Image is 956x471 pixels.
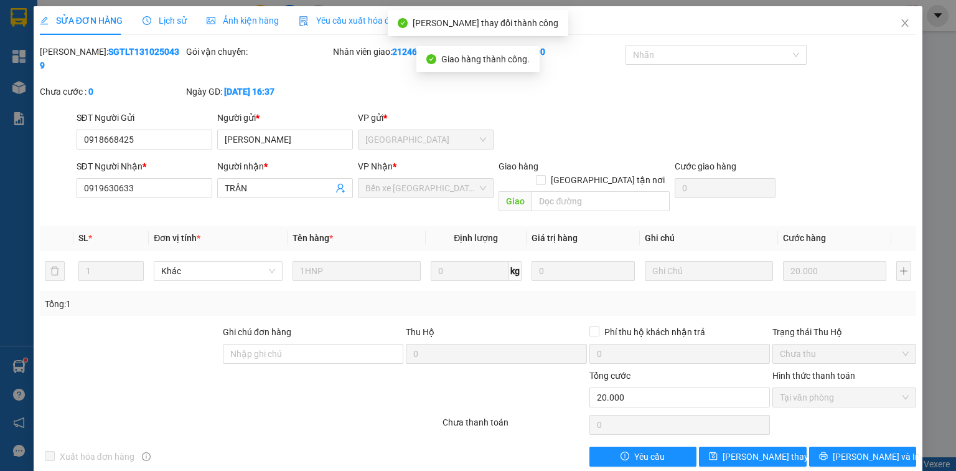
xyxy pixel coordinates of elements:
span: [PERSON_NAME] và In [833,450,920,464]
span: Tại văn phòng [780,388,909,407]
span: user-add [335,183,345,193]
button: printer[PERSON_NAME] và In [809,447,917,467]
span: Bến xe Tiền Giang [365,179,486,197]
button: plus [896,261,911,281]
input: VD: Bàn, Ghế [293,261,421,281]
input: 0 [532,261,635,281]
span: Tên hàng [293,233,333,243]
input: Cước giao hàng [675,178,776,198]
span: picture [207,16,215,25]
div: Trạng thái Thu Hộ [772,325,916,339]
b: [DATE] 16:37 [224,87,274,97]
div: Người nhận [217,159,353,173]
input: Ghi Chú [645,261,773,281]
div: VP gửi [358,111,494,125]
span: Định lượng [454,233,498,243]
span: info-circle [142,452,151,461]
span: Giao hàng [499,161,538,171]
span: [PERSON_NAME] thay đổi thành công [413,18,558,28]
button: exclamation-circleYêu cầu [589,447,697,467]
span: clock-circle [143,16,151,25]
span: Giao hàng thành công. [441,54,530,64]
div: Ngày GD: [186,85,330,98]
span: Yêu cầu [634,450,665,464]
span: kg [509,261,522,281]
span: Cước hàng [783,233,826,243]
div: Gói vận chuyển: [186,45,330,59]
button: Close [888,6,922,41]
span: VP Nhận [358,161,393,171]
img: icon [299,16,309,26]
button: delete [45,261,65,281]
div: Nhân viên giao: [333,45,477,59]
b: 21246_hongvan.tlt [392,47,466,57]
span: Lịch sử [143,16,187,26]
span: check-circle [398,18,408,28]
span: edit [40,16,49,25]
span: [PERSON_NAME] thay đổi [723,450,822,464]
div: [PERSON_NAME]: [40,45,184,72]
span: Thu Hộ [406,327,434,337]
span: Ảnh kiện hàng [207,16,279,26]
div: SĐT Người Nhận [77,159,212,173]
label: Ghi chú đơn hàng [223,327,291,337]
span: check-circle [426,54,436,64]
div: Cước rồi : [479,45,623,59]
input: Ghi chú đơn hàng [223,344,403,364]
span: Khác [161,262,274,280]
b: SGTLT1310250439 [40,47,179,70]
b: 0 [88,87,93,97]
input: 0 [783,261,886,281]
div: Người gửi [217,111,353,125]
span: Giao [499,191,532,211]
span: Sài Gòn [365,130,486,149]
div: SĐT Người Gửi [77,111,212,125]
span: Đơn vị tính [154,233,200,243]
span: close [900,18,910,28]
span: SỬA ĐƠN HÀNG [40,16,123,26]
span: printer [819,452,828,462]
span: Phí thu hộ khách nhận trả [599,325,710,339]
span: [GEOGRAPHIC_DATA] tận nơi [546,173,670,187]
th: Ghi chú [640,226,778,250]
span: exclamation-circle [621,452,629,462]
span: Giá trị hàng [532,233,578,243]
span: Yêu cầu xuất hóa đơn điện tử [299,16,430,26]
span: Chưa thu [780,345,909,363]
span: SL [78,233,88,243]
label: Cước giao hàng [675,161,736,171]
span: Xuất hóa đơn hàng [55,450,139,464]
span: save [709,452,718,462]
span: Tổng cước [589,371,630,381]
input: Dọc đường [532,191,670,211]
div: Tổng: 1 [45,297,370,311]
label: Hình thức thanh toán [772,371,855,381]
div: Chưa thanh toán [441,416,588,437]
button: save[PERSON_NAME] thay đổi [699,447,807,467]
div: Chưa cước : [40,85,184,98]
